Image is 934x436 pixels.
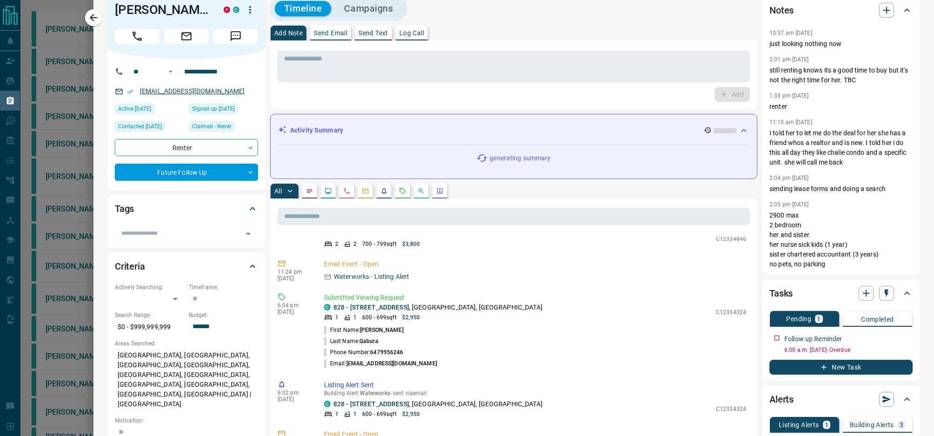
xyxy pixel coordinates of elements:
[353,410,357,418] p: 1
[324,337,378,345] p: Last Name:
[786,316,811,322] p: Pending
[115,139,258,156] div: Renter
[861,316,894,323] p: Completed
[358,30,388,36] p: Send Text
[769,66,913,85] p: still renting knows its a good time to buy but it's not the right time for her. TBC
[360,327,403,333] span: [PERSON_NAME]
[334,272,409,282] p: Waterworks - Listing Alert
[278,302,310,309] p: 6:04 pm
[779,422,819,428] p: Listing Alerts
[769,128,913,167] p: I told her to let me do the deal for her she has a friend whos a realtor and is new. I told her i...
[900,422,903,428] p: 3
[402,313,420,322] p: $2,950
[278,275,310,282] p: [DATE]
[115,255,258,277] div: Criteria
[769,388,913,410] div: Alerts
[115,416,258,425] p: Motivation:
[359,338,378,344] span: Gabura
[850,422,894,428] p: Building Alerts
[324,401,331,407] div: condos.ca
[769,360,913,375] button: New Task
[233,7,239,13] div: condos.ca
[324,380,746,390] p: Listing Alert Sent
[346,360,437,367] span: [EMAIL_ADDRESS][DOMAIN_NAME]
[115,283,184,291] p: Actively Searching:
[115,311,184,319] p: Search Range:
[362,187,369,195] svg: Emails
[278,122,749,139] div: Activity Summary
[306,187,313,195] svg: Notes
[278,390,310,396] p: 6:02 pm
[115,104,184,117] div: Fri Aug 15 2025
[278,269,310,275] p: 11:24 pm
[140,87,245,95] a: [EMAIL_ADDRESS][DOMAIN_NAME]
[115,2,210,17] h1: [PERSON_NAME]
[324,359,437,368] p: Email:
[769,102,913,112] p: renter
[335,313,338,322] p: 1
[716,308,746,317] p: C12334324
[784,346,913,354] p: 6:00 a.m. [DATE] - Overdue
[115,29,159,44] span: Call
[324,304,331,310] div: condos.ca
[324,348,404,357] p: Phone Number:
[115,259,145,274] h2: Criteria
[769,3,794,18] h2: Notes
[189,311,258,319] p: Budget:
[335,240,338,248] p: 2
[115,339,258,348] p: Areas Searched:
[224,7,230,13] div: property.ca
[324,390,746,396] p: Building Alert : - sent via email
[274,30,303,36] p: Add Note
[115,201,134,216] h2: Tags
[825,422,828,428] p: 1
[784,334,842,344] p: Follow up Reminder
[362,410,396,418] p: 600 - 699 sqft
[242,227,255,240] button: Open
[189,104,258,117] div: Sun Apr 12 2015
[353,240,357,248] p: 2
[769,119,812,126] p: 11:10 am [DATE]
[769,175,809,181] p: 2:04 pm [DATE]
[333,400,409,408] a: 828 - [STREET_ADDRESS]
[436,187,444,195] svg: Agent Actions
[333,304,409,311] a: 828 - [STREET_ADDRESS]
[118,104,151,113] span: Active [DATE]
[164,29,209,44] span: Email
[213,29,258,44] span: Message
[278,396,310,403] p: [DATE]
[324,293,746,303] p: Submitted Viewing Request
[115,121,184,134] div: Mon Apr 07 2025
[275,1,331,16] button: Timeline
[192,122,232,131] span: Claimed - Never
[314,30,347,36] p: Send Email
[360,390,390,396] span: Waterworks
[324,326,404,334] p: First Name:
[343,187,351,195] svg: Calls
[817,316,821,322] p: 1
[769,184,913,194] p: sending lease forms and doing a search
[716,405,746,413] p: C12334324
[769,211,913,298] p: 2900 max 2 bedroom her and sister her nurse sick kids (1 year) sister chartered accountant (3 yea...
[127,88,133,95] svg: Email Verified
[274,188,282,194] p: All
[333,303,543,312] p: , [GEOGRAPHIC_DATA], [GEOGRAPHIC_DATA]
[769,286,793,301] h2: Tasks
[769,56,809,63] p: 2:01 pm [DATE]
[769,392,794,407] h2: Alerts
[370,349,403,356] span: 6479956246
[716,235,746,243] p: C12334846
[325,187,332,195] svg: Lead Browsing Activity
[399,187,406,195] svg: Requests
[402,410,420,418] p: $2,950
[335,410,338,418] p: 1
[290,126,343,135] p: Activity Summary
[115,348,258,412] p: [GEOGRAPHIC_DATA], [GEOGRAPHIC_DATA], [GEOGRAPHIC_DATA], [GEOGRAPHIC_DATA], [GEOGRAPHIC_DATA], [G...
[165,66,176,77] button: Open
[362,313,396,322] p: 600 - 699 sqft
[324,259,746,269] p: Email Event - Open
[417,187,425,195] svg: Opportunities
[490,153,550,163] p: generating summary
[362,240,396,248] p: 700 - 799 sqft
[353,313,357,322] p: 1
